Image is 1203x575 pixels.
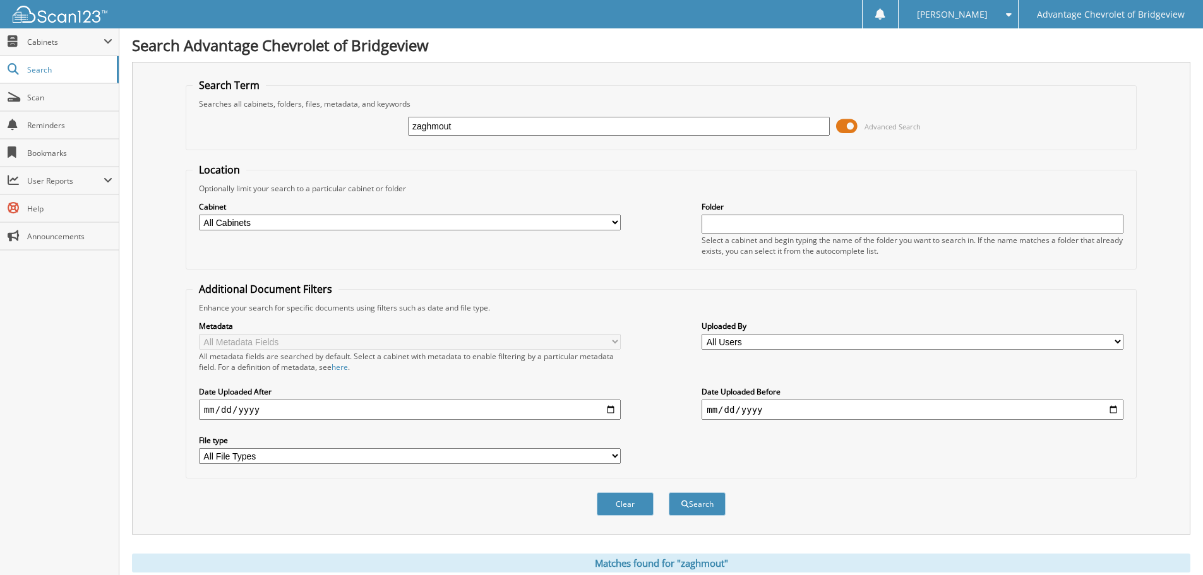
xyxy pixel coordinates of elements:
[193,98,1130,109] div: Searches all cabinets, folders, files, metadata, and keywords
[132,35,1190,56] h1: Search Advantage Chevrolet of Bridgeview
[702,321,1123,331] label: Uploaded By
[332,362,348,372] a: here
[702,400,1123,420] input: end
[27,120,112,131] span: Reminders
[193,183,1130,194] div: Optionally limit your search to a particular cabinet or folder
[702,235,1123,256] div: Select a cabinet and begin typing the name of the folder you want to search in. If the name match...
[865,122,921,131] span: Advanced Search
[27,64,111,75] span: Search
[27,148,112,158] span: Bookmarks
[597,492,654,516] button: Clear
[199,400,621,420] input: start
[193,302,1130,313] div: Enhance your search for specific documents using filters such as date and file type.
[199,201,621,212] label: Cabinet
[199,386,621,397] label: Date Uploaded After
[199,321,621,331] label: Metadata
[27,37,104,47] span: Cabinets
[193,163,246,177] legend: Location
[702,201,1123,212] label: Folder
[199,435,621,446] label: File type
[27,231,112,242] span: Announcements
[917,11,988,18] span: [PERSON_NAME]
[193,282,338,296] legend: Additional Document Filters
[27,175,104,186] span: User Reports
[199,351,621,372] div: All metadata fields are searched by default. Select a cabinet with metadata to enable filtering b...
[27,92,112,103] span: Scan
[669,492,726,516] button: Search
[132,554,1190,572] div: Matches found for "zaghmout"
[27,203,112,214] span: Help
[1037,11,1185,18] span: Advantage Chevrolet of Bridgeview
[13,6,107,23] img: scan123-logo-white.svg
[702,386,1123,397] label: Date Uploaded Before
[193,78,266,92] legend: Search Term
